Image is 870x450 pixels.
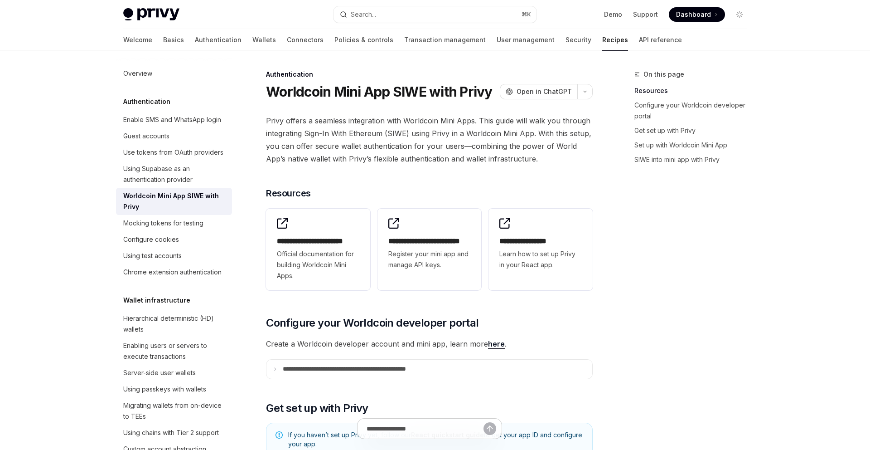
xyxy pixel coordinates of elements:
div: Search... [351,9,376,20]
a: Configure cookies [116,231,232,248]
div: Worldcoin Mini App SIWE with Privy [123,191,227,212]
div: Migrating wallets from on-device to TEEs [123,400,227,422]
span: Dashboard [676,10,711,19]
a: Basics [163,29,184,51]
a: User management [497,29,555,51]
div: Enable SMS and WhatsApp login [123,114,221,125]
span: Create a Worldcoin developer account and mini app, learn more . [266,337,593,350]
div: Use tokens from OAuth providers [123,147,223,158]
a: Connectors [287,29,324,51]
a: Mocking tokens for testing [116,215,232,231]
div: Mocking tokens for testing [123,218,203,229]
a: Migrating wallets from on-device to TEEs [116,397,232,425]
a: Welcome [123,29,152,51]
button: Send message [483,422,496,435]
a: Policies & controls [334,29,393,51]
button: Open in ChatGPT [500,84,577,99]
a: Dashboard [669,7,725,22]
div: Enabling users or servers to execute transactions [123,340,227,362]
span: Configure your Worldcoin developer portal [266,316,478,330]
input: Ask a question... [367,419,483,439]
a: Use tokens from OAuth providers [116,144,232,161]
a: Get set up with Privy [634,123,754,138]
span: ⌘ K [522,11,531,18]
a: here [488,339,505,349]
h1: Worldcoin Mini App SIWE with Privy [266,83,493,100]
a: Using passkeys with wallets [116,381,232,397]
span: On this page [643,69,684,80]
a: Resources [634,83,754,98]
div: Using test accounts [123,250,182,261]
a: Demo [604,10,622,19]
a: Overview [116,65,232,82]
div: Overview [123,68,152,79]
a: Configure your Worldcoin developer portal [634,98,754,123]
a: Using chains with Tier 2 support [116,425,232,441]
span: Privy offers a seamless integration with Worldcoin Mini Apps. This guide will walk you through in... [266,114,593,165]
span: Get set up with Privy [266,401,368,416]
div: Guest accounts [123,131,169,142]
span: Register your mini app and manage API keys. [388,249,471,270]
a: Wallets [252,29,276,51]
div: Server-side user wallets [123,367,196,378]
a: Enabling users or servers to execute transactions [116,337,232,365]
a: API reference [639,29,682,51]
a: Recipes [602,29,628,51]
div: Using passkeys with wallets [123,384,206,395]
div: Authentication [266,70,593,79]
a: Guest accounts [116,128,232,144]
span: Resources [266,187,311,200]
h5: Authentication [123,96,170,107]
span: Learn how to set up Privy in your React app. [499,249,582,270]
div: Configure cookies [123,234,179,245]
div: Using chains with Tier 2 support [123,427,219,438]
a: SIWE into mini app with Privy [634,152,754,167]
div: Chrome extension authentication [123,267,222,278]
a: Transaction management [404,29,486,51]
a: Using Supabase as an authentication provider [116,161,232,188]
button: Toggle dark mode [732,7,747,22]
a: Using test accounts [116,248,232,264]
a: Enable SMS and WhatsApp login [116,112,232,128]
a: Set up with Worldcoin Mini App [634,138,754,152]
h5: Wallet infrastructure [123,295,190,306]
span: Open in ChatGPT [517,87,572,96]
a: Security [565,29,591,51]
a: Server-side user wallets [116,365,232,381]
div: Hierarchical deterministic (HD) wallets [123,313,227,335]
a: Hierarchical deterministic (HD) wallets [116,310,232,337]
a: Authentication [195,29,242,51]
img: light logo [123,8,179,21]
div: Using Supabase as an authentication provider [123,163,227,185]
a: Chrome extension authentication [116,264,232,280]
a: Worldcoin Mini App SIWE with Privy [116,188,232,215]
button: Open search [333,6,536,23]
span: Official documentation for building Worldcoin Mini Apps. [277,249,359,281]
a: Support [633,10,658,19]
